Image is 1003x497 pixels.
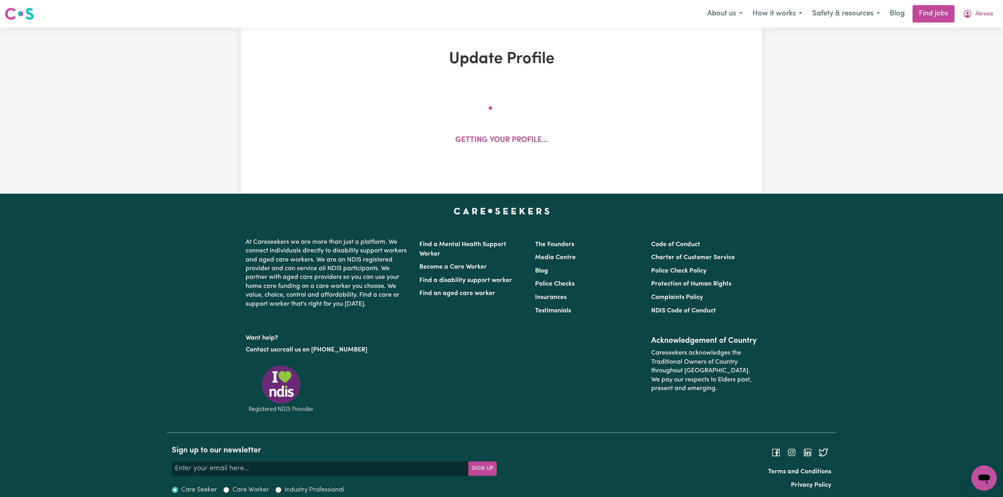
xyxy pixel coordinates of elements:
[419,241,506,257] a: Find a Mental Health Support Worker
[651,281,731,287] a: Protection of Human Rights
[246,235,410,312] p: At Careseekers we are more than just a platform. We connect individuals directly to disability su...
[787,449,796,456] a: Follow Careseekers on Instagram
[975,10,993,19] span: Alireza
[285,485,344,495] label: Industry Professional
[246,364,317,413] img: Registered NDIS provider
[233,485,269,495] label: Care Worker
[455,135,548,146] p: Getting your profile...
[535,254,576,261] a: Media Centre
[535,281,575,287] a: Police Checks
[702,6,748,22] button: About us
[246,342,410,357] p: or
[419,277,512,284] a: Find a disability support worker
[246,347,277,353] a: Contact us
[535,268,548,274] a: Blog
[535,241,574,248] a: The Founders
[748,6,807,22] button: How it works
[535,294,567,301] a: Insurances
[651,346,757,396] p: Careseekers acknowledges the Traditional Owners of Country throughout [GEOGRAPHIC_DATA]. We pay o...
[651,308,716,314] a: NDIS Code of Conduct
[768,469,831,475] a: Terms and Conditions
[807,6,885,22] button: Safety & resources
[332,50,671,69] h1: Update Profile
[283,347,367,353] a: call us on [PHONE_NUMBER]
[535,308,571,314] a: Testimonials
[5,5,34,23] a: Careseekers logo
[181,485,217,495] label: Care Seeker
[958,6,998,22] button: My Account
[419,264,487,270] a: Become a Care Worker
[651,294,703,301] a: Complaints Policy
[971,465,997,491] iframe: Button to launch messaging window
[454,208,550,214] a: Careseekers home page
[651,336,757,346] h2: Acknowledgement of Country
[172,446,497,455] h2: Sign up to our newsletter
[172,461,469,476] input: Enter your email here...
[819,449,828,456] a: Follow Careseekers on Twitter
[913,5,954,22] a: Find jobs
[651,254,735,261] a: Charter of Customer Service
[771,449,781,456] a: Follow Careseekers on Facebook
[803,449,812,456] a: Follow Careseekers on LinkedIn
[651,268,706,274] a: Police Check Policy
[791,482,831,488] a: Privacy Policy
[885,5,909,22] a: Blog
[651,241,700,248] a: Code of Conduct
[5,7,34,21] img: Careseekers logo
[419,290,495,297] a: Find an aged care worker
[468,461,497,476] button: Subscribe
[246,331,410,342] p: Want help?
